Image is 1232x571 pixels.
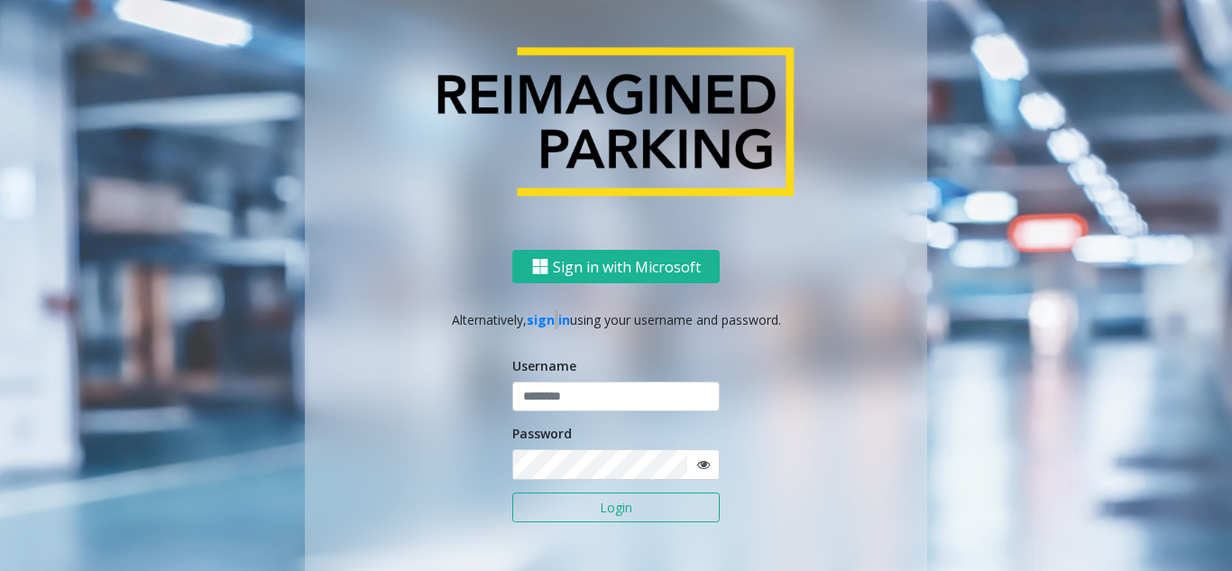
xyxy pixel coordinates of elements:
label: Username [512,356,576,375]
button: Sign in with Microsoft [512,250,720,283]
label: Password [512,424,572,443]
button: Login [512,493,720,523]
p: Alternatively, using your username and password. [323,310,909,329]
a: sign in [527,311,570,328]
